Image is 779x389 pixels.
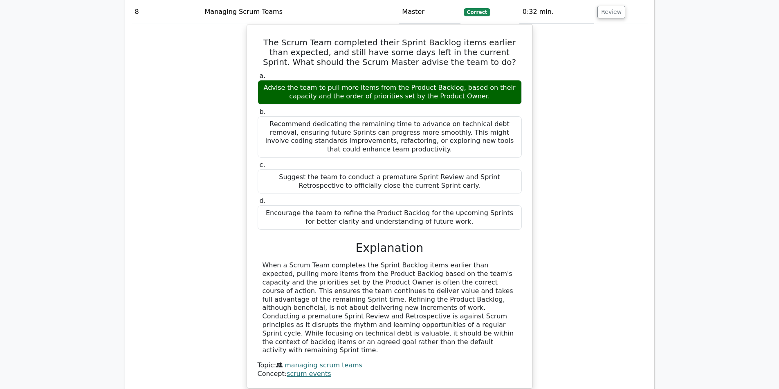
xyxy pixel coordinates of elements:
div: Concept: [258,370,522,378]
div: Encourage the team to refine the Product Backlog for the upcoming Sprints for better clarity and ... [258,205,522,230]
td: 8 [132,0,202,24]
td: Master [399,0,460,24]
div: Topic: [258,361,522,370]
h3: Explanation [263,241,517,255]
a: scrum events [287,370,331,378]
span: c. [260,161,265,169]
div: Suggest the team to conduct a premature Sprint Review and Sprint Retrospective to officially clos... [258,169,522,194]
span: d. [260,197,266,205]
div: When a Scrum Team completes the Sprint Backlog items earlier than expected, pulling more items fr... [263,261,517,355]
td: Managing Scrum Teams [202,0,399,24]
a: managing scrum teams [285,361,362,369]
button: Review [597,6,625,18]
div: Recommend dedicating the remaining time to advance on technical debt removal, ensuring future Spr... [258,116,522,158]
td: 0:32 min. [519,0,595,24]
span: Correct [464,8,490,16]
span: a. [260,72,266,80]
span: b. [260,108,266,116]
h5: The Scrum Team completed their Sprint Backlog items earlier than expected, and still have some da... [257,38,523,67]
div: Advise the team to pull more items from the Product Backlog, based on their capacity and the orde... [258,80,522,104]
